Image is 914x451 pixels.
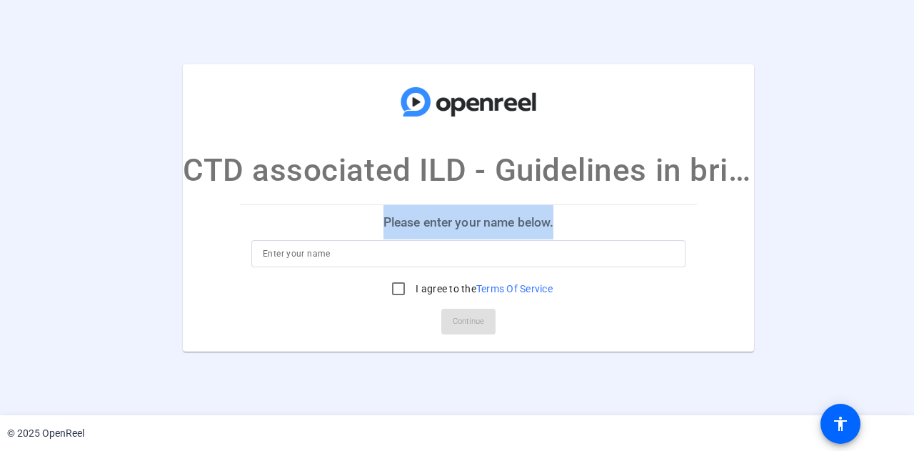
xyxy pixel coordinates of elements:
img: company-logo [397,78,540,125]
label: I agree to the [413,282,553,296]
p: Please enter your name below. [240,205,697,239]
mat-icon: accessibility [832,415,849,432]
p: CTD associated ILD - Guidelines in brief [183,147,754,194]
input: Enter your name [263,245,674,262]
div: © 2025 OpenReel [7,426,84,441]
a: Terms Of Service [476,283,553,294]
